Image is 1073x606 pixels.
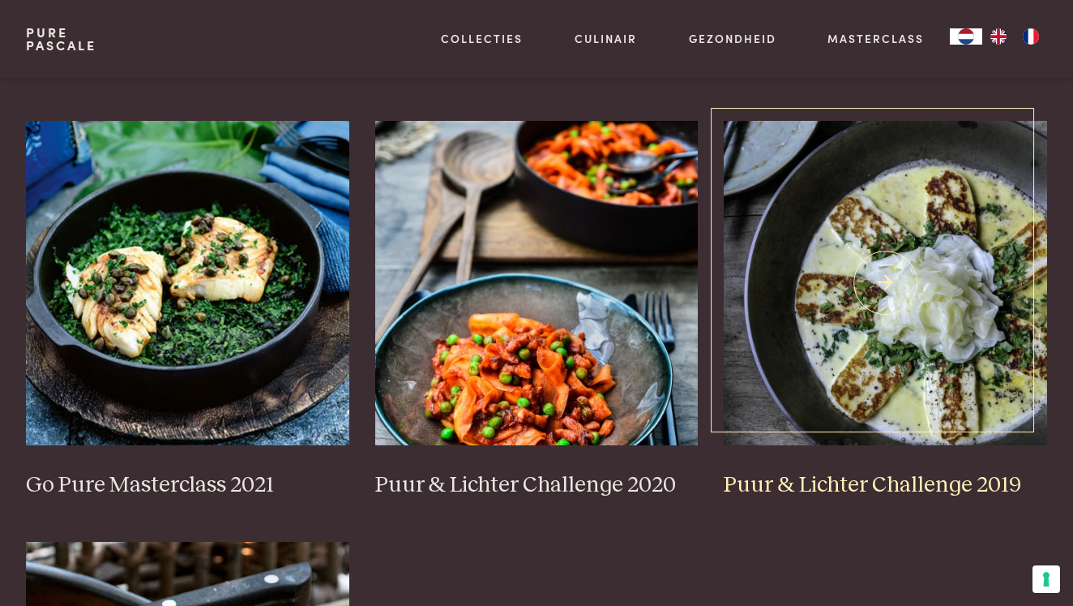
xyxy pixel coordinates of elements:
a: Collecties [441,30,523,47]
div: Language [950,28,982,45]
a: Masterclass [827,30,924,47]
aside: Language selected: Nederlands [950,28,1047,45]
img: Go Pure Masterclass 2021 [26,121,349,445]
a: FR [1015,28,1047,45]
h3: Puur & Lichter Challenge 2019 [724,471,1047,500]
ul: Language list [982,28,1047,45]
h3: Puur & Lichter Challenge 2020 [375,471,699,500]
a: Culinair [575,30,637,47]
img: Puur &#038; Lichter Challenge 2019 [724,121,1047,445]
a: Puur &#038; Lichter Challenge 2020 Puur & Lichter Challenge 2020 [375,121,699,499]
a: PurePascale [26,26,96,52]
a: Puur &#038; Lichter Challenge 2019 Puur & Lichter Challenge 2019 [724,121,1047,499]
button: Uw voorkeuren voor toestemming voor trackingtechnologieën [1032,565,1060,593]
img: Puur &#038; Lichter Challenge 2020 [375,121,699,445]
a: Go Pure Masterclass 2021 Go Pure Masterclass 2021 [26,121,349,499]
a: Gezondheid [689,30,776,47]
a: EN [982,28,1015,45]
h3: Go Pure Masterclass 2021 [26,471,349,500]
a: NL [950,28,982,45]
